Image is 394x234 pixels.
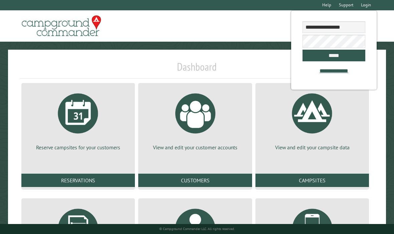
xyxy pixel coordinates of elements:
a: View and edit your campsite data [263,88,361,151]
p: Reserve campsites for your customers [29,144,127,151]
h1: Dashboard [20,60,374,79]
p: View and edit your campsite data [263,144,361,151]
a: Reservations [21,174,135,187]
p: View and edit your customer accounts [146,144,244,151]
a: Customers [138,174,252,187]
small: © Campground Commander LLC. All rights reserved. [159,227,235,231]
a: Campsites [255,174,369,187]
a: View and edit your customer accounts [146,88,244,151]
a: Reserve campsites for your customers [29,88,127,151]
img: Campground Commander [20,13,103,39]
